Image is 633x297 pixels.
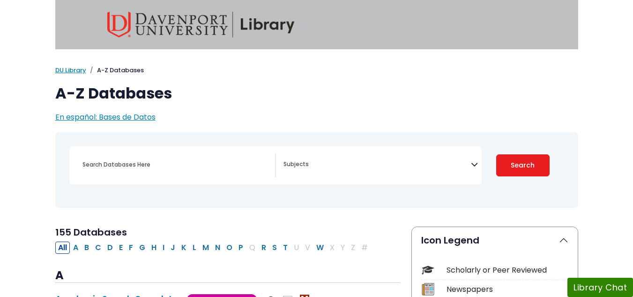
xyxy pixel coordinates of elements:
li: A-Z Databases [86,66,144,75]
button: Filter Results E [116,242,126,254]
button: Filter Results N [212,242,223,254]
img: Icon Newspapers [422,283,434,296]
button: Filter Results M [200,242,212,254]
a: En español: Bases de Datos [55,112,156,122]
h3: A [55,269,400,283]
h1: A-Z Databases [55,84,578,102]
a: DU Library [55,66,86,75]
button: Filter Results S [269,242,280,254]
button: Filter Results T [280,242,290,254]
nav: breadcrumb [55,66,578,75]
button: Filter Results R [259,242,269,254]
div: Alpha-list to filter by first letter of database name [55,242,372,252]
div: Scholarly or Peer Reviewed [447,265,568,276]
button: Filter Results J [168,242,178,254]
div: Newspapers [447,284,568,295]
button: Filter Results I [160,242,167,254]
button: Icon Legend [412,227,578,253]
button: Library Chat [567,278,633,297]
input: Search database by title or keyword [77,158,275,171]
button: Filter Results C [92,242,104,254]
textarea: Search [283,161,471,169]
img: Davenport University Library [107,12,295,38]
button: Filter Results O [223,242,235,254]
button: Filter Results D [104,242,116,254]
button: All [55,242,70,254]
button: Filter Results L [190,242,199,254]
button: Filter Results W [313,242,327,254]
button: Filter Results P [236,242,246,254]
button: Submit for Search Results [496,154,550,176]
nav: Search filters [55,132,578,208]
button: Filter Results A [70,242,81,254]
button: Filter Results K [179,242,189,254]
button: Filter Results G [136,242,148,254]
button: Filter Results F [126,242,136,254]
span: 155 Databases [55,226,127,239]
img: Icon Scholarly or Peer Reviewed [422,264,434,276]
button: Filter Results B [82,242,92,254]
button: Filter Results H [149,242,159,254]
